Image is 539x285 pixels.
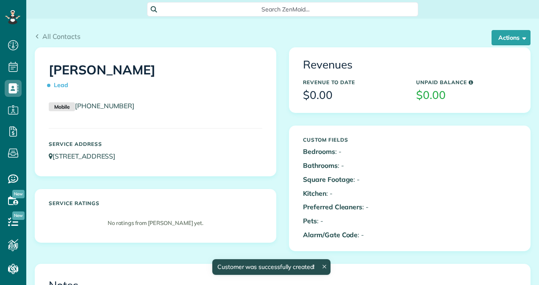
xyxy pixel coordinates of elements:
[303,175,353,184] b: Square Footage
[53,219,258,227] p: No ratings from [PERSON_NAME] yet.
[303,137,403,142] h5: Custom Fields
[416,79,517,85] h5: Unpaid Balance
[12,211,25,220] span: New
[303,147,335,156] b: Bedrooms
[49,78,72,93] span: Lead
[12,190,25,198] span: New
[303,203,362,211] b: Preferred Cleaners
[492,30,531,45] button: Actions
[49,63,262,93] h1: [PERSON_NAME]
[303,216,403,226] p: : -
[212,259,331,275] div: Customer was successfully created!
[303,161,403,170] p: : -
[49,200,262,206] h5: Service ratings
[303,59,517,71] h3: Revenues
[49,152,123,160] a: [STREET_ADDRESS]
[303,79,403,85] h5: Revenue to Date
[303,216,317,225] b: Pets
[49,141,262,147] h5: Service Address
[303,189,403,198] p: : -
[303,175,403,184] p: : -
[35,31,81,41] a: All Contacts
[303,230,403,240] p: : -
[303,147,403,156] p: : -
[303,189,326,197] b: Kitchen
[42,32,81,41] span: All Contacts
[303,230,358,239] b: Alarm/Gate Code
[303,202,403,212] p: : -
[416,89,517,101] h3: $0.00
[303,161,338,170] b: Bathrooms
[303,89,403,101] h3: $0.00
[49,101,134,110] a: Mobile[PHONE_NUMBER]
[49,102,75,112] small: Mobile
